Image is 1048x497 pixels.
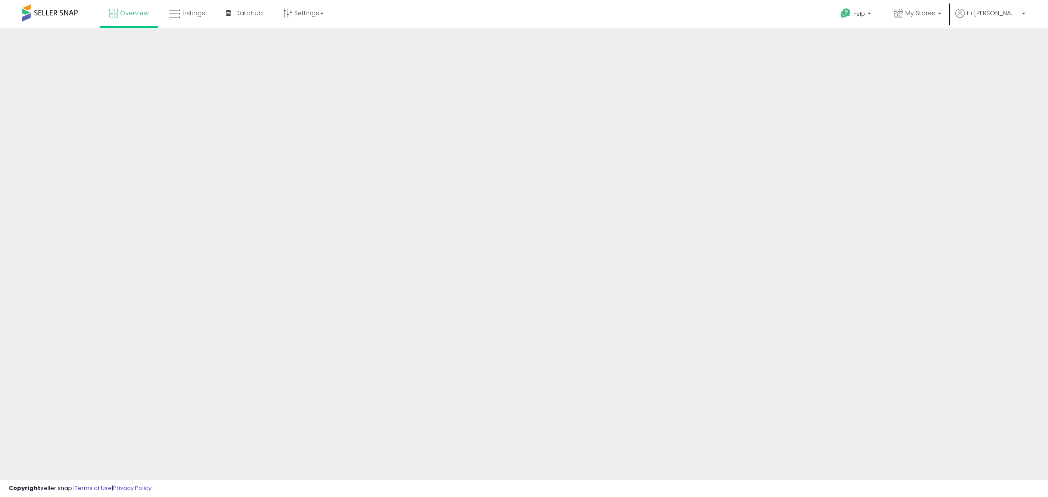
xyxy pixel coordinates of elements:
[905,9,935,17] span: My Stores
[120,9,148,17] span: Overview
[955,9,1025,28] a: Hi [PERSON_NAME]
[834,1,880,28] a: Help
[853,10,865,17] span: Help
[183,9,205,17] span: Listings
[840,8,851,19] i: Get Help
[235,9,263,17] span: DataHub
[967,9,1019,17] span: Hi [PERSON_NAME]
